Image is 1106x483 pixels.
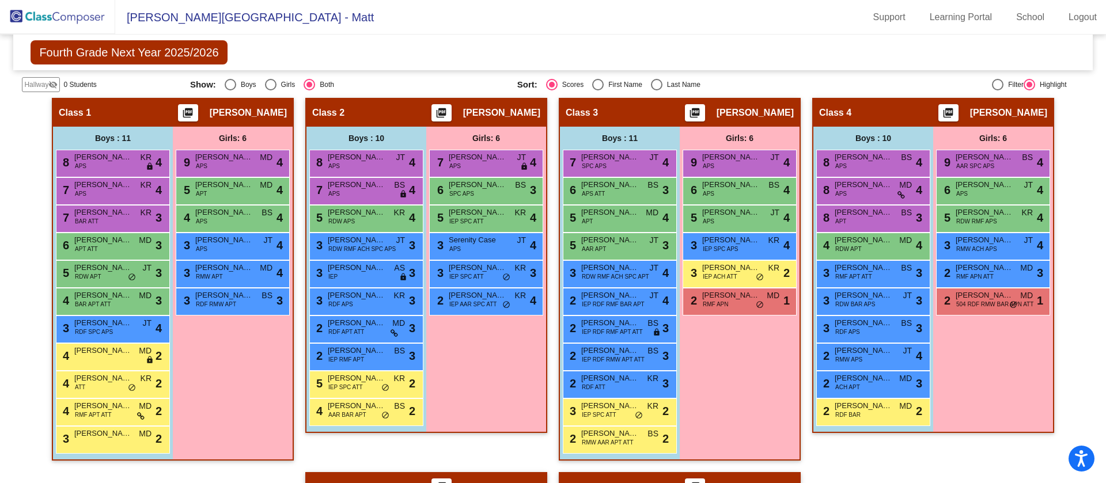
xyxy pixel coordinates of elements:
span: MD [260,151,272,163]
div: Boys : 11 [53,127,173,150]
span: KR [515,207,526,219]
span: 4 [409,181,415,199]
span: 2 [941,267,950,279]
mat-radio-group: Select an option [190,79,509,90]
div: Girls: 6 [426,127,546,150]
span: [PERSON_NAME] [74,317,132,329]
span: MD [139,234,151,246]
span: KR [768,234,779,246]
span: [PERSON_NAME] [328,234,385,246]
mat-icon: picture_as_pdf [941,107,955,123]
span: APS [835,189,847,198]
span: APS ATT [582,189,605,198]
span: 8 [820,184,829,196]
span: 4 [181,211,190,224]
span: 8 [820,211,829,224]
span: 7 [60,184,69,196]
span: APS [75,189,86,198]
span: [PERSON_NAME] [835,234,892,246]
mat-radio-group: Select an option [517,79,836,90]
span: 3 [156,264,162,282]
span: MD [646,207,658,219]
span: APT [582,217,593,226]
span: 4 [530,209,536,226]
span: BS [901,207,912,219]
div: Girls: 6 [680,127,800,150]
span: [PERSON_NAME] [956,234,1013,246]
span: do_not_disturb_alt [502,273,510,282]
span: KR [394,290,405,302]
span: [PERSON_NAME] [449,262,506,273]
span: [PERSON_NAME][GEOGRAPHIC_DATA] - Matt [115,8,374,26]
span: [PERSON_NAME] [581,262,639,273]
span: lock [399,190,407,199]
div: Boys : 10 [813,127,933,150]
span: [PERSON_NAME] [449,151,506,163]
mat-icon: picture_as_pdf [434,107,448,123]
span: 0 Students [63,79,96,90]
span: SPC APS [582,162,607,170]
span: 5 [941,211,950,224]
span: APS [703,189,714,198]
span: [PERSON_NAME] [328,317,385,329]
span: 3 [409,237,415,254]
span: JT [903,290,912,302]
span: lock [146,162,154,172]
span: [PERSON_NAME] [195,207,253,218]
span: [PERSON_NAME] [463,107,540,119]
span: 3 [409,264,415,282]
span: 504 RDF RMW BAR APN ATT [956,300,1033,309]
span: APS [196,217,207,226]
span: 4 [276,181,283,199]
span: [PERSON_NAME] [328,290,385,301]
span: 4 [156,154,162,171]
span: 3 [662,237,669,254]
span: 3 [941,239,950,252]
mat-icon: visibility_off [48,80,58,89]
span: [PERSON_NAME] [702,179,760,191]
span: AS [394,262,405,274]
div: Boys : 11 [560,127,680,150]
div: Scores [558,79,584,90]
span: 6 [688,184,697,196]
span: 3 [688,267,697,279]
span: JT [770,207,779,219]
span: 4 [530,292,536,309]
span: 3 [156,209,162,226]
span: [PERSON_NAME] [970,107,1047,119]
span: KR [515,262,526,274]
span: MD [899,234,912,246]
span: 4 [156,181,162,199]
span: APS [956,189,968,198]
button: Print Students Details [431,104,452,121]
span: 3 [1037,264,1043,282]
div: Boys : 10 [306,127,426,150]
span: [PERSON_NAME] [74,151,132,163]
span: [PERSON_NAME] [956,151,1013,163]
span: IEP SPC ATT [449,217,484,226]
span: MD [392,317,405,329]
span: 2 [434,294,444,307]
span: JT [770,151,779,163]
span: [PERSON_NAME] [835,151,892,163]
span: 3 [662,181,669,199]
span: APS [196,245,207,253]
span: BS [262,207,272,219]
span: JT [649,262,658,274]
span: [PERSON_NAME] [956,179,1013,191]
span: [PERSON_NAME] [74,234,132,246]
span: JT [649,234,658,246]
span: [PERSON_NAME] [195,262,253,273]
mat-icon: picture_as_pdf [181,107,195,123]
span: 5 [434,211,444,224]
span: 3 [181,267,190,279]
span: 5 [567,239,576,252]
span: 3 [688,239,697,252]
span: JT [1024,179,1033,191]
span: [PERSON_NAME] [835,179,892,191]
span: Class 3 [566,107,598,119]
span: JT [263,234,272,246]
span: KR [768,262,779,274]
span: [PERSON_NAME] [449,207,506,218]
span: lock [520,162,528,172]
